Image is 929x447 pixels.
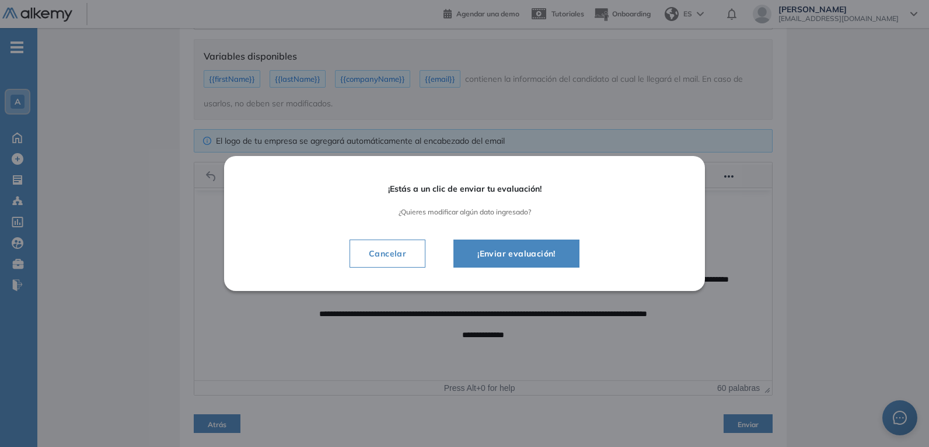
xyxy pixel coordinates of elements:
[257,184,672,194] span: ¡Estás a un clic de enviar tu evaluación!
[257,208,672,216] span: ¿Quieres modificar algún dato ingresado?
[468,247,565,261] span: ¡Enviar evaluación!
[350,240,425,268] button: Cancelar
[453,240,579,268] button: ¡Enviar evaluación!
[359,247,415,261] span: Cancelar
[6,10,572,151] body: Área de texto enriquecido. Pulse ALT-0 para abrir la ayuda.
